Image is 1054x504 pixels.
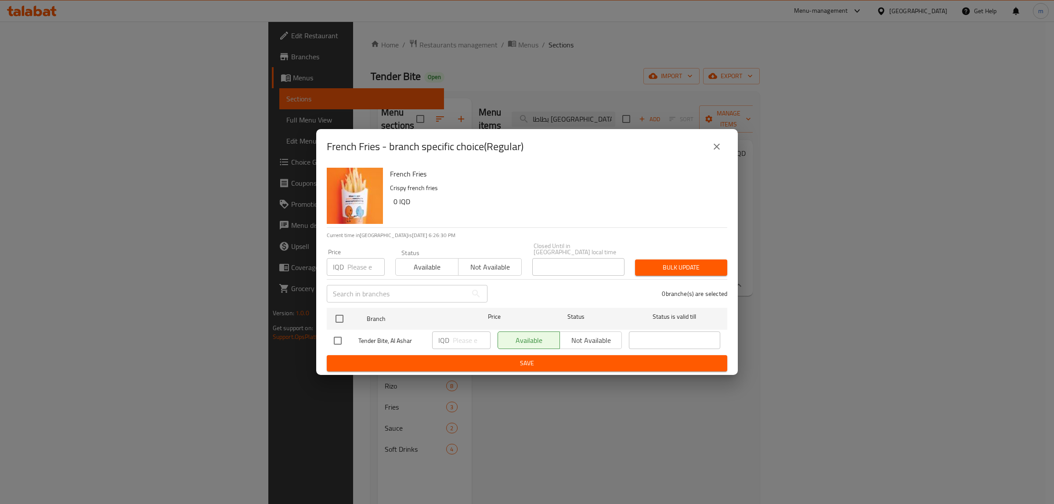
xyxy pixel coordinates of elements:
button: Save [327,355,727,371]
span: Bulk update [642,262,720,273]
button: Not available [458,258,521,276]
button: close [706,136,727,157]
h2: French Fries - branch specific choice(Regular) [327,140,523,154]
span: Status [531,311,622,322]
button: Bulk update [635,259,727,276]
span: Branch [367,313,458,324]
p: 0 branche(s) are selected [662,289,727,298]
input: Please enter price [453,331,491,349]
input: Search in branches [327,285,467,302]
p: Crispy french fries [390,183,720,194]
span: Save [334,358,720,369]
span: Tender Bite, Al Ashar [358,335,425,346]
img: French Fries [327,168,383,224]
span: Not available [462,261,518,274]
p: IQD [333,262,344,272]
h6: 0 IQD [393,195,720,208]
span: Status is valid till [629,311,720,322]
p: IQD [438,335,449,346]
h6: French Fries [390,168,720,180]
p: Current time in [GEOGRAPHIC_DATA] is [DATE] 6:26:30 PM [327,231,727,239]
input: Please enter price [347,258,385,276]
span: Price [465,311,523,322]
button: Available [395,258,458,276]
span: Available [399,261,455,274]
